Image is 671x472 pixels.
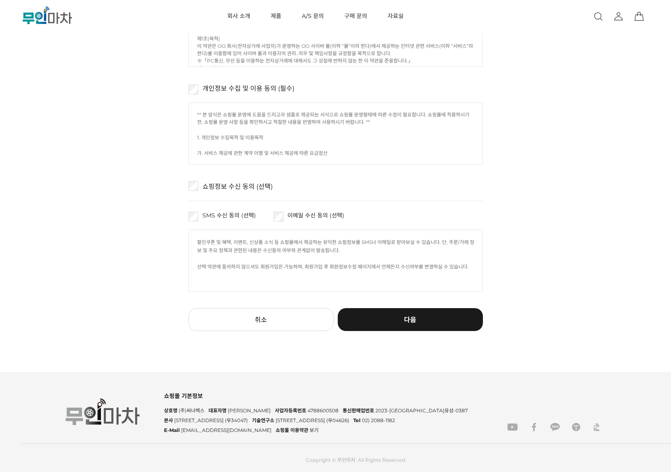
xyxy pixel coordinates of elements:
p: 선택 약관에 동의하지 않으셔도 회원가입은 가능하며, 회원가입 후 회원정보수정 페이지에서 언제든지 수신여부를 변경하실 수 있습니다. [197,263,474,271]
span: [EMAIL_ADDRESS][DOMAIN_NAME] [181,427,272,433]
span: 기술연구소 [252,417,274,423]
span: [STREET_ADDRESS] (우34047) [174,417,248,423]
span: Tel [353,417,361,423]
span: 사업자등록번호 [275,407,306,414]
label: 개인정보 수집 및 이용 동의 (필수) [202,83,294,93]
span: 보기 [310,427,319,433]
a: facebook [526,423,542,431]
a: 취소 [189,308,334,331]
span: [STREET_ADDRESS] (우04626) [276,417,349,423]
span: [PERSON_NAME] [228,407,271,414]
a: synerex [588,423,601,431]
p: 할인쿠폰 및 혜택, 이벤트, 신상품 소식 등 쇼핑몰에서 제공하는 유익한 쇼핑정보를 SMS나 이메일로 받아보실 수 있습니다. 단, 주문/거래 정보 및 주요 정책과 관련된 내용은... [197,238,474,255]
a: kakao [546,423,564,431]
div: Copyright © 무인마차. All Rights Reserved. [306,456,406,464]
label: 이메일 수신 동의 (선택) [287,211,344,219]
span: 쇼핑몰 이용약관 [276,427,308,433]
label: SMS 수신 동의 (선택) [202,211,256,219]
p: 1. 개인정보 수집목적 및 이용목적 [197,134,474,141]
a: tistory [568,423,584,431]
span: 통신판매업번호 [343,407,374,414]
span: 2023-[GEOGRAPHIC_DATA]유성-0387 [375,407,468,414]
label: 쇼핑정보 수신 동의 (선택) [202,181,273,191]
button: 다음 [338,308,483,331]
div: 쇼핑몰 기본정보 [164,390,500,402]
span: 본사 [164,417,173,423]
p: 가. 서비스 제공에 관한 계약 이행 및 서비스 제공에 따른 요금정산 [197,150,474,157]
span: 대표자명 [209,407,227,414]
a: 쇼핑몰 이용약관 보기 [276,427,319,433]
span: E-Mail [164,427,180,433]
span: (주)씨너렉스 [179,407,204,414]
span: 상호명 [164,407,177,414]
a: youtube [503,423,522,431]
span: 02) 2088-1182 [362,417,395,423]
span: 4788600508 [307,407,339,414]
p: ** 본 양식은 쇼핑몰 운영에 도움을 드리고자 샘플로 제공되는 서식으로 쇼핑몰 운영형태에 따른 수정이 필요합니다. 쇼핑몰에 적용하시기 전, 쇼핑몰 운영 사항 등을 확인하시고 ... [197,111,474,126]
